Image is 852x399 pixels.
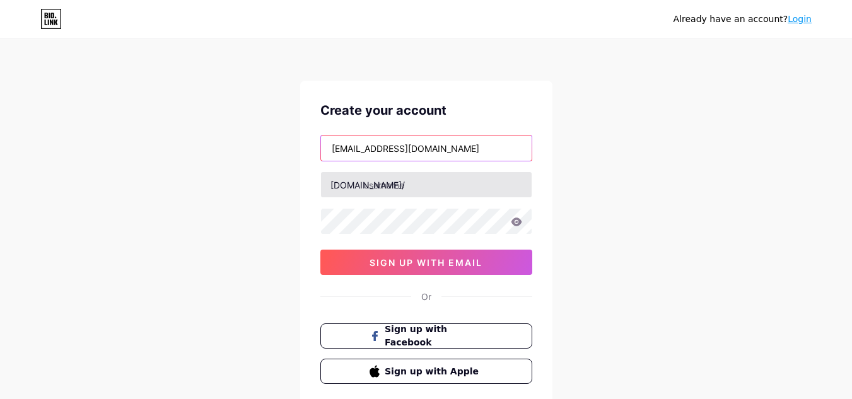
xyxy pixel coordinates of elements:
[321,136,532,161] input: Email
[320,101,532,120] div: Create your account
[385,365,482,378] span: Sign up with Apple
[320,250,532,275] button: sign up with email
[385,323,482,349] span: Sign up with Facebook
[674,13,812,26] div: Already have an account?
[320,323,532,349] button: Sign up with Facebook
[321,172,532,197] input: username
[330,178,405,192] div: [DOMAIN_NAME]/
[320,359,532,384] button: Sign up with Apple
[421,290,431,303] div: Or
[370,257,482,268] span: sign up with email
[788,14,812,24] a: Login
